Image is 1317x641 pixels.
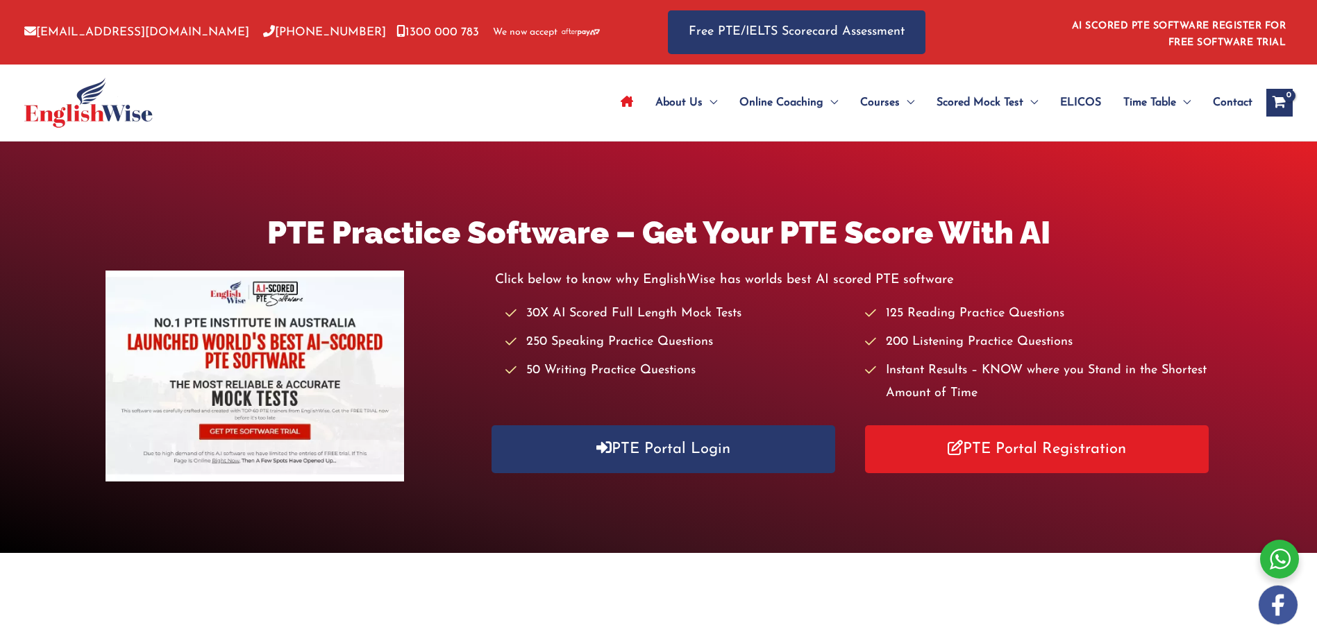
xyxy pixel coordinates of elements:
span: Menu Toggle [1176,78,1191,127]
li: Instant Results – KNOW where you Stand in the Shortest Amount of Time [865,359,1211,406]
img: cropped-ew-logo [24,78,153,128]
a: About UsMenu Toggle [644,78,728,127]
li: 30X AI Scored Full Length Mock Tests [505,302,852,325]
a: PTE Portal Registration [865,425,1209,473]
a: Free PTE/IELTS Scorecard Assessment [668,10,925,54]
span: Online Coaching [739,78,823,127]
span: Menu Toggle [703,78,717,127]
a: PTE Portal Login [492,425,836,473]
a: ELICOS [1049,78,1112,127]
span: About Us [655,78,703,127]
a: Contact [1202,78,1252,127]
a: View Shopping Cart, empty [1266,89,1293,117]
span: Menu Toggle [823,78,838,127]
a: Scored Mock TestMenu Toggle [925,78,1049,127]
span: Menu Toggle [900,78,914,127]
li: 125 Reading Practice Questions [865,302,1211,325]
aside: Header Widget 1 [1064,10,1293,55]
a: [EMAIL_ADDRESS][DOMAIN_NAME] [24,26,249,38]
a: Online CoachingMenu Toggle [728,78,849,127]
a: CoursesMenu Toggle [849,78,925,127]
img: pte-institute-main [106,271,404,481]
span: Scored Mock Test [937,78,1023,127]
span: Contact [1213,78,1252,127]
nav: Site Navigation: Main Menu [610,78,1252,127]
h1: PTE Practice Software – Get Your PTE Score With AI [106,211,1211,255]
a: AI SCORED PTE SOFTWARE REGISTER FOR FREE SOFTWARE TRIAL [1072,21,1286,48]
a: [PHONE_NUMBER] [263,26,386,38]
span: ELICOS [1060,78,1101,127]
img: white-facebook.png [1259,586,1298,624]
span: We now accept [493,26,557,40]
span: Time Table [1123,78,1176,127]
p: Click below to know why EnglishWise has worlds best AI scored PTE software [495,268,1211,291]
li: 250 Speaking Practice Questions [505,331,852,354]
span: Courses [860,78,900,127]
li: 200 Listening Practice Questions [865,331,1211,354]
span: Menu Toggle [1023,78,1038,127]
a: Time TableMenu Toggle [1112,78,1202,127]
img: Afterpay-Logo [562,28,600,36]
li: 50 Writing Practice Questions [505,359,852,382]
a: 1300 000 783 [396,26,479,38]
